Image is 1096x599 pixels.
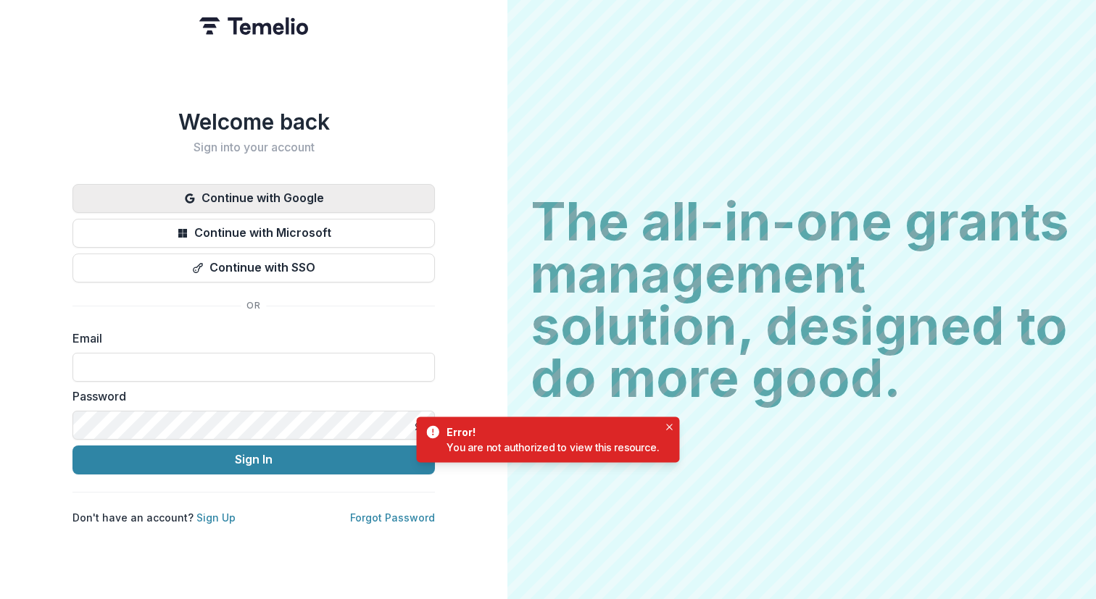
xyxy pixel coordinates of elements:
button: Continue with SSO [72,254,435,282]
a: Sign Up [196,511,236,524]
button: Toggle password visibility [409,414,432,437]
div: Error! [447,424,654,440]
p: Don't have an account? [72,510,236,525]
label: Password [72,388,426,405]
label: Email [72,330,426,347]
button: Continue with Microsoft [72,219,435,248]
h1: Welcome back [72,109,435,135]
img: Temelio [199,17,308,35]
a: Forgot Password [350,511,435,524]
div: You are not authorized to view this resource. [447,440,659,455]
button: Close [662,419,677,435]
button: Sign In [72,445,435,474]
button: Continue with Google [72,184,435,213]
h2: Sign into your account [72,141,435,154]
